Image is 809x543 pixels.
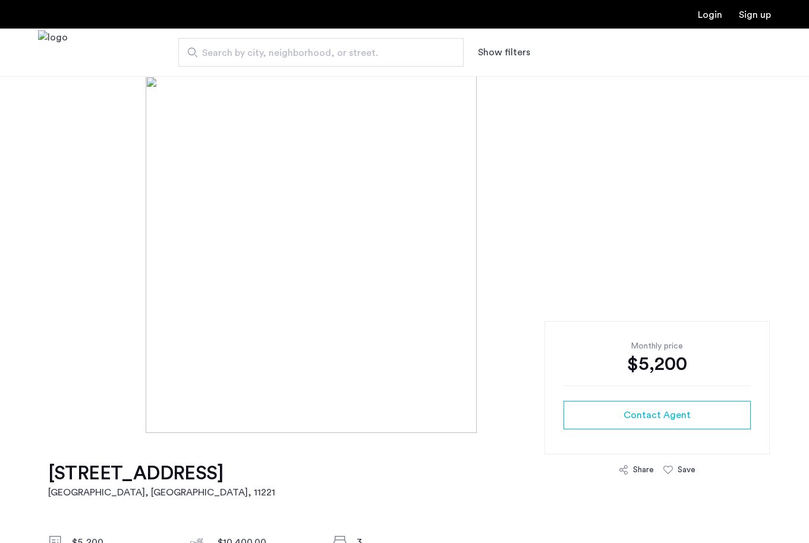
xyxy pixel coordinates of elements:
span: Contact Agent [624,408,691,422]
a: Login [698,10,722,20]
a: Cazamio Logo [38,30,68,75]
input: Apartment Search [178,38,464,67]
button: Show or hide filters [478,45,530,59]
h2: [GEOGRAPHIC_DATA], [GEOGRAPHIC_DATA] , 11221 [48,485,275,500]
div: Share [633,464,654,476]
div: Monthly price [564,340,751,352]
a: Registration [739,10,771,20]
button: button [564,401,751,429]
h1: [STREET_ADDRESS] [48,462,275,485]
a: [STREET_ADDRESS][GEOGRAPHIC_DATA], [GEOGRAPHIC_DATA], 11221 [48,462,275,500]
div: $5,200 [564,352,751,376]
img: [object%20Object] [146,76,663,433]
img: logo [38,30,68,75]
span: Search by city, neighborhood, or street. [202,46,430,60]
div: Save [678,464,695,476]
